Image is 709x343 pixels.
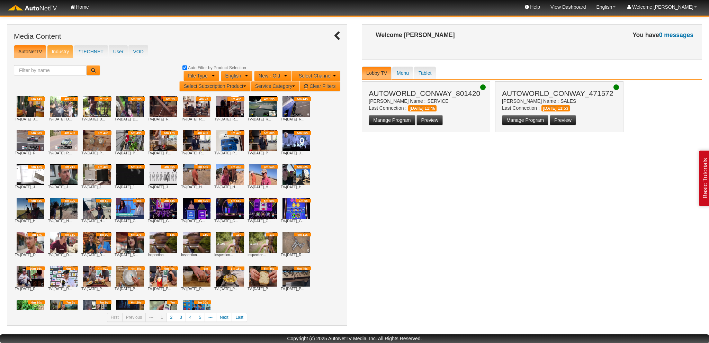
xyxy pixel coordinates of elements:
[269,232,275,237] p: 13s
[66,300,75,305] p: 7m 9s
[136,198,142,203] p: 56s
[48,182,79,189] p: TV-[DATE]_J...
[150,96,177,117] img: TV-Sep25_RACER_Stacey Davids Gearz_MGRZ-180100-3_All.mp4
[297,266,308,271] p: 5m 45s
[29,266,42,271] p: 10m 36s
[181,250,212,257] p: Inspection...
[249,266,277,287] img: TV-Aug25_Pro Home Cooks_How many meals can I create with 50 dollars_Clip 1.mp4
[116,300,144,321] img: TV-Aug25_Jon Rettinger_I did not expect this - Dell 32 Plus QD-OLED Monitor_All.mp4
[48,250,79,257] p: TV-[DATE]_D...
[64,232,75,237] p: 4m 35s
[231,130,241,135] p: 5m 42s
[550,115,576,125] button: Preview
[50,130,78,151] img: TV-Sep25_RACER_2024 Pikes Peak Hillclimb_MPPK-202401-3_Clip 1.mp4
[64,97,75,101] p: 4m 10s
[66,266,75,271] p: 6m 4s
[369,105,483,111] p: Last Connection :
[181,284,212,291] p: TV-[DATE]_P...
[109,45,128,58] a: User
[164,164,175,169] p: 4m 36s
[116,232,144,253] img: TV-Sep25_Drew Binsky_Entering Chinas only muslim state_Clip 1.mp4
[99,300,108,305] p: 7m 9s
[148,284,179,291] p: TV-[DATE]_P...
[195,313,205,322] a: 5
[17,232,44,253] img: TV-Sep25_Drew Binsky_Entering Chinas only muslim state_Clip 4.mp4
[83,96,111,117] img: TV-Sep25_Drew Binsky_The shocking life of Africas extreme tribes - Ethiopia Clip 2.mp4
[414,66,436,80] a: Tablet
[81,114,113,121] p: TV-[DATE]_D...
[416,115,443,125] button: Preview
[297,164,308,169] p: 5m 22s
[81,148,113,155] p: TV-[DATE]_P...
[282,266,310,287] img: TV-Aug25_Pro Home Cooks_Full tour of my abundant one acre suburban homestead_Clip 2.mp4
[248,148,279,155] p: TV-[DATE]_P...
[116,130,144,151] img: TV-Sep25_Pro Home Cooks_The most helpful fermentation guide on the Internet_Clip 2.mp4
[148,182,179,189] p: TV-[DATE]_J...
[15,216,46,223] p: TV-[DATE]_H...
[83,164,111,185] img: TV-Sep25_Jon Rettinger_Everything youre looking for - Legion 7i_All.mp4
[281,216,312,223] p: TV-[DATE]_G...
[369,89,480,97] span: AUTOWORLD_CONWAY_801420
[183,164,210,185] img: TV-Sep25_How Ridiculous_Giant axe vs 10 fire extinguishers_Clip 3.mp4
[236,232,241,237] p: 13s
[231,97,241,101] p: 6m 48s
[281,148,312,155] p: TV-[DATE]_J...
[98,164,108,169] p: 6m 40s
[131,266,142,271] p: 4m 35s
[131,130,142,135] p: 5m 49s
[560,98,576,104] span: SALES
[204,266,208,271] p: 6m
[249,232,277,253] img: Inspection Twice A Year Family_HRZ_MR_25.mp4
[181,216,212,223] p: TV-[DATE]_G...
[15,250,46,257] p: TV-[DATE]_D...
[31,300,42,305] p: 6m 10s
[502,115,548,125] button: Manage Program
[150,300,177,321] img: TV-Aug25_Jon Rettinger_Apples biggest risk in years - iOS 26_All.mp4
[428,98,449,104] span: SERVICE
[98,130,108,135] p: 6m 43s
[248,182,279,189] p: TV-[DATE]_H...
[15,148,46,155] p: TV-[DATE]_R...
[248,216,279,223] p: TV-[DATE]_G...
[14,65,87,75] input: Filter by name
[131,300,142,305] p: 6m 20s
[203,232,208,237] p: 13s
[186,313,196,322] a: 4
[369,115,415,125] button: Manage Program
[50,232,78,253] img: TV-Sep25_Drew Binsky_Entering Chinas only muslim state_Clip 3.mp4
[259,73,280,79] span: New - Old
[183,130,210,151] img: TV-Sep25_Pro Home Cooks_10 foods I will never buy from the store again_Clip 4.mp4
[148,216,179,223] p: TV-[DATE]_G...
[214,284,245,291] p: TV-[DATE]_P...
[216,164,244,185] img: TV-Sep25_How Ridiculous_Giant axe vs 10 fire extinguishers_Clip 2.mp4
[15,114,46,121] p: TV-[DATE]_J...
[131,164,142,169] p: 5m 11s
[31,198,42,203] p: 5m 43s
[150,266,177,287] img: TV-Aug25_Pro Home Cooks_I grew a McDonalds 2 meal_Clip 1.mp4
[216,198,244,219] img: TV-Sep25_GSN_Bingo Blitz - My Cup Runneth Over - 1017 - Full Episode - AutoNet_Clip 2.mp4
[50,96,78,117] img: TV-Sep25_Drew Binsky_The shocking life of Africas extreme tribes - Ethiopia Clip 3.mp4
[197,300,208,305] p: 3m 30s
[164,198,175,203] p: 2m 33s
[216,232,244,253] img: Inspection Twice A Year Family_LTV_MR_25.mp4
[249,130,277,151] img: TV-Sep25_Pro Home Cooks_10 foods I will never buy from the store again_Clip 1.mp4
[205,313,216,322] a: ---
[150,164,177,185] img: TV-Sep25_Jon Rettinger_Apples Massive 10 Billion Mistake_Clip 1.mp4
[264,130,275,135] p: 5m 30s
[502,105,617,111] p: Last Connection :
[116,198,144,219] img: TV-Sep25_GSN_Flip Side - Dance - AutoNet.mp4
[249,164,277,185] img: TV-Sep25_How Ridiculous_Giant axe vs 10 fire extinguishers_Clip 1.mp4
[232,313,247,322] a: Last
[297,232,308,237] p: 4m 11s
[376,31,455,38] strong: Welcome [PERSON_NAME]
[115,216,146,223] p: TV-[DATE]_G...
[264,198,275,203] p: 5m 50s
[31,232,42,237] p: 4m 17s
[7,3,58,12] img: Autonet TV
[214,114,245,121] p: TV-[DATE]_R...
[183,300,210,321] img: TV-Aug25_How Ridiculous_How many candles can the most powerful leaf blower blow out_Clip 3.mp4
[264,266,275,271] p: 5m 46s
[392,66,413,80] a: Menu
[116,164,144,185] img: TV-Sep25_Jon Rettinger_Apples Massive 10 Billion Mistake_Clip 2.mp4
[81,182,113,189] p: TV-[DATE]_J...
